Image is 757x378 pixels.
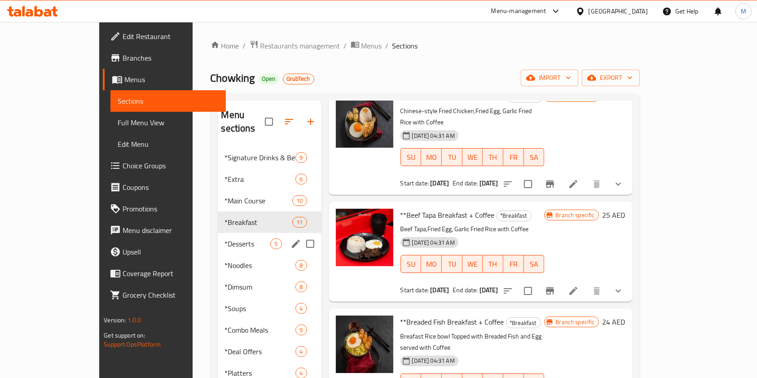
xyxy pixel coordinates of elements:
[524,255,545,273] button: SA
[401,255,422,273] button: SU
[589,72,633,84] span: export
[568,286,579,296] a: Edit menu item
[118,96,219,106] span: Sections
[539,173,561,195] button: Branch-specific-item
[430,177,449,189] b: [DATE]
[123,182,219,193] span: Coupons
[278,111,300,132] span: Sort sections
[123,268,219,279] span: Coverage Report
[296,347,306,356] span: 4
[401,331,545,353] p: Breafast Rice bowl Topped with Breaded Fish and Egg served with Coffee
[225,281,296,292] span: *Dimsum
[453,284,478,296] span: End date:
[296,261,306,270] span: 8
[613,286,624,296] svg: Show Choices
[123,160,219,171] span: Choice Groups
[296,154,306,162] span: 9
[103,26,226,47] a: Edit Restaurant
[293,197,306,205] span: 10
[289,237,303,251] button: edit
[497,280,519,302] button: sort-choices
[480,284,498,296] b: [DATE]
[104,330,145,341] span: Get support on:
[103,263,226,284] a: Coverage Report
[124,74,219,85] span: Menus
[295,152,307,163] div: items
[123,203,219,214] span: Promotions
[250,40,340,52] a: Restaurants management
[409,356,458,365] span: [DATE] 04:31 AM
[225,174,296,185] span: *Extra
[486,151,500,164] span: TH
[386,40,389,51] li: /
[507,258,520,271] span: FR
[607,280,629,302] button: show more
[506,317,541,328] div: *Breakfast
[295,260,307,271] div: items
[466,151,480,164] span: WE
[491,6,546,17] div: Menu-management
[521,70,578,86] button: import
[483,148,503,166] button: TH
[103,69,226,90] a: Menus
[425,151,438,164] span: MO
[462,148,483,166] button: WE
[603,316,625,328] h6: 24 AED
[104,338,161,350] a: Support.OpsPlatform
[582,70,640,86] button: export
[336,209,393,266] img: **Beef Tapa Breakfast + Coffee
[528,72,571,84] span: import
[603,90,625,103] h6: 22 AED
[218,190,321,211] div: *Main Course10
[401,224,545,235] p: Beef Tapa,Fried Egg, Garlic Fried Rice with Coffee
[123,53,219,63] span: Branches
[503,148,524,166] button: FR
[259,74,279,84] div: Open
[430,284,449,296] b: [DATE]
[336,316,393,373] img: **Breaded Fish Breakfast + Coffee
[486,258,500,271] span: TH
[539,280,561,302] button: Branch-specific-item
[260,112,278,131] span: Select all sections
[292,217,307,228] div: items
[123,31,219,42] span: Edit Restaurant
[103,176,226,198] a: Coupons
[218,211,321,233] div: *Breakfast11
[295,174,307,185] div: items
[259,75,279,83] span: Open
[586,280,607,302] button: delete
[211,40,640,52] nav: breadcrumb
[225,325,296,335] span: *Combo Meals
[344,40,347,51] li: /
[283,75,314,83] span: GrubTech
[260,40,340,51] span: Restaurants management
[603,209,625,221] h6: 25 AED
[211,68,255,88] span: Chowking
[218,233,321,255] div: *Desserts5edit
[103,284,226,306] a: Grocery Checklist
[401,177,429,189] span: Start date:
[103,47,226,69] a: Branches
[392,40,418,51] span: Sections
[497,173,519,195] button: sort-choices
[421,148,442,166] button: MO
[103,198,226,220] a: Promotions
[568,179,579,189] a: Edit menu item
[118,139,219,149] span: Edit Menu
[123,225,219,236] span: Menu disclaimer
[401,105,545,128] p: Chinese-style Fried Chicken,Fried Egg, Garlic Fried Rice with Coffee
[741,6,746,16] span: M
[296,283,306,291] span: 8
[552,211,598,220] span: Branch specific
[225,238,271,249] span: *Desserts
[497,211,532,221] div: *Breakfast
[336,90,393,148] img: **Fried Chicken Breakfast + Coffee
[110,133,226,155] a: Edit Menu
[270,238,282,249] div: items
[519,175,537,193] span: Select to update
[225,152,296,163] span: *Signature Drinks & Beverages
[586,173,607,195] button: delete
[225,195,293,206] span: *Main Course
